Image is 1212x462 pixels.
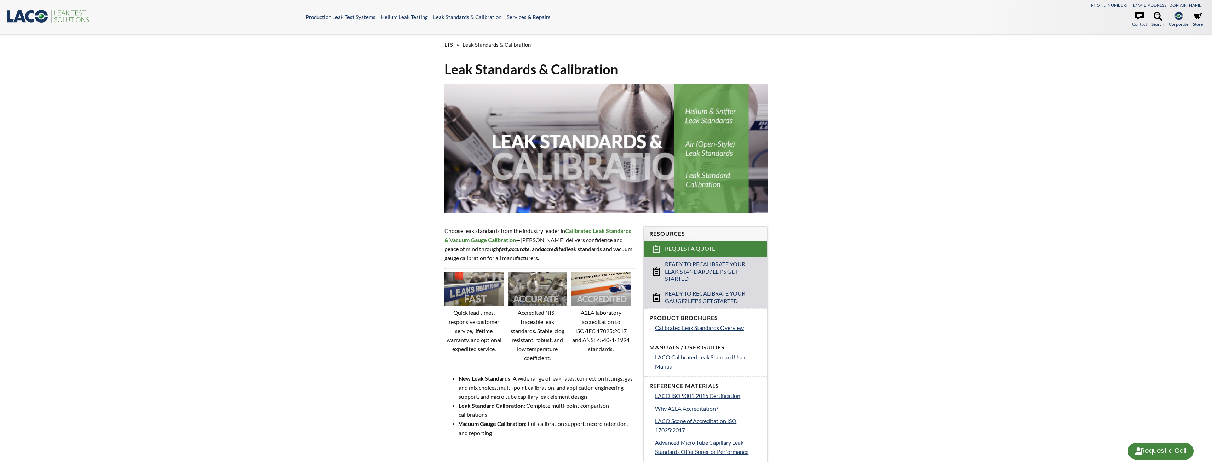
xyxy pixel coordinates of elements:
[1151,12,1164,28] a: Search
[655,353,762,371] a: LACO Calibrated Leak Standard User Manual
[1133,445,1144,457] img: round button
[649,230,762,238] h4: Resources
[655,405,718,412] span: Why A2LA Accreditation?
[463,41,531,48] span: Leak Standards & Calibration
[444,227,631,243] strong: Calibrated Leak Standards & Vacuum Gauge Calibration
[655,323,762,332] a: Calibrated Leak Standards Overview
[444,226,635,262] p: Choose leak standards from the industry leader in —[PERSON_NAME] delivers confidence and peace of...
[459,420,525,427] strong: Vacuum Gauge Calibration
[1193,12,1203,28] a: Store
[655,354,746,370] span: LACO Calibrated Leak Standard User Manual
[571,308,631,353] p: A2LA laboratory accreditation to ISO/IEC 17025:2017 and ANSI Z540-1-1994 standards.
[507,14,551,20] a: Services & Repairs
[459,374,635,401] li: : A wide range of leak rates, connection fittings, gas and mix choices, multi-point calibration, ...
[649,344,762,351] h4: Manuals / User Guides
[499,245,508,252] em: fast
[1169,21,1188,28] span: Corporate
[444,272,504,306] img: Image showing the word FAST overlaid on it
[655,416,762,434] a: LACO Scope of Accreditation ISO 17025:2017
[1128,443,1194,460] div: Request a Call
[444,308,504,353] p: Quick lead times, responsive customer service, lifetime warranty, and optional expedited service.
[655,324,744,331] span: Calibrated Leak Standards Overview
[381,14,428,20] a: Helium Leak Testing
[459,375,510,382] strong: New Leak Standards
[649,314,762,322] h4: Product Brochures
[1132,12,1147,28] a: Contact
[444,61,768,78] h1: Leak Standards & Calibration
[444,84,768,213] img: Leak Standards & Calibration header
[665,245,715,252] span: Request a Quote
[508,308,567,363] p: Accredited NIST traceable leak standards. Stable, clog resistant, robust, and low temperature coe...
[459,401,635,419] li: : Complete multi-point comparison calibrations
[444,35,768,55] div: »
[306,14,375,20] a: Production Leak Test Systems
[459,419,635,437] li: : Full calibration support, record retention, and reporting
[433,14,501,20] a: Leak Standards & Calibration
[655,439,748,455] span: Advanced Micro Tube Capillary Leak Standards Offer Superior Performance
[571,272,631,306] img: Image showing the word ACCREDITED overlaid on it
[644,257,767,286] a: Ready to Recalibrate Your Leak Standard? Let's Get Started
[655,438,762,456] a: Advanced Micro Tube Capillary Leak Standards Offer Superior Performance
[1090,2,1127,8] a: [PHONE_NUMBER]
[1132,2,1203,8] a: [EMAIL_ADDRESS][DOMAIN_NAME]
[508,272,567,306] img: Image showing the word ACCURATE overlaid on it
[665,261,750,283] span: Ready to Recalibrate Your Leak Standard? Let's Get Started
[655,392,740,399] span: LACO ISO 9001:2015 Certification
[644,286,767,308] a: Ready to Recalibrate Your Gauge? Let's Get Started
[649,382,762,390] h4: Reference Materials
[459,402,524,409] strong: Leak Standard Calibration
[655,417,736,433] span: LACO Scope of Accreditation ISO 17025:2017
[655,404,762,413] a: Why A2LA Accreditation?
[444,41,453,48] span: LTS
[541,245,567,252] em: accredited
[665,290,750,305] span: Ready to Recalibrate Your Gauge? Let's Get Started
[509,245,530,252] strong: accurate
[655,391,762,400] a: LACO ISO 9001:2015 Certification
[644,241,767,257] a: Request a Quote
[1141,443,1187,459] div: Request a Call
